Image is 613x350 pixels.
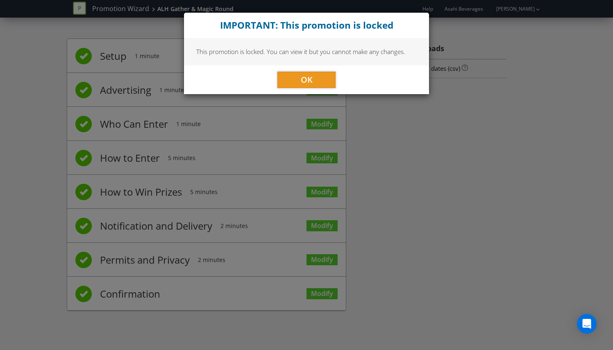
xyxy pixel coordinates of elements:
[301,74,313,85] span: OK
[184,38,429,65] div: This promotion is locked. You can view it but you cannot make any changes.
[220,19,393,32] strong: IMPORTANT: This promotion is locked
[577,314,597,334] div: Open Intercom Messenger
[184,13,429,38] div: Close
[277,72,336,88] button: OK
